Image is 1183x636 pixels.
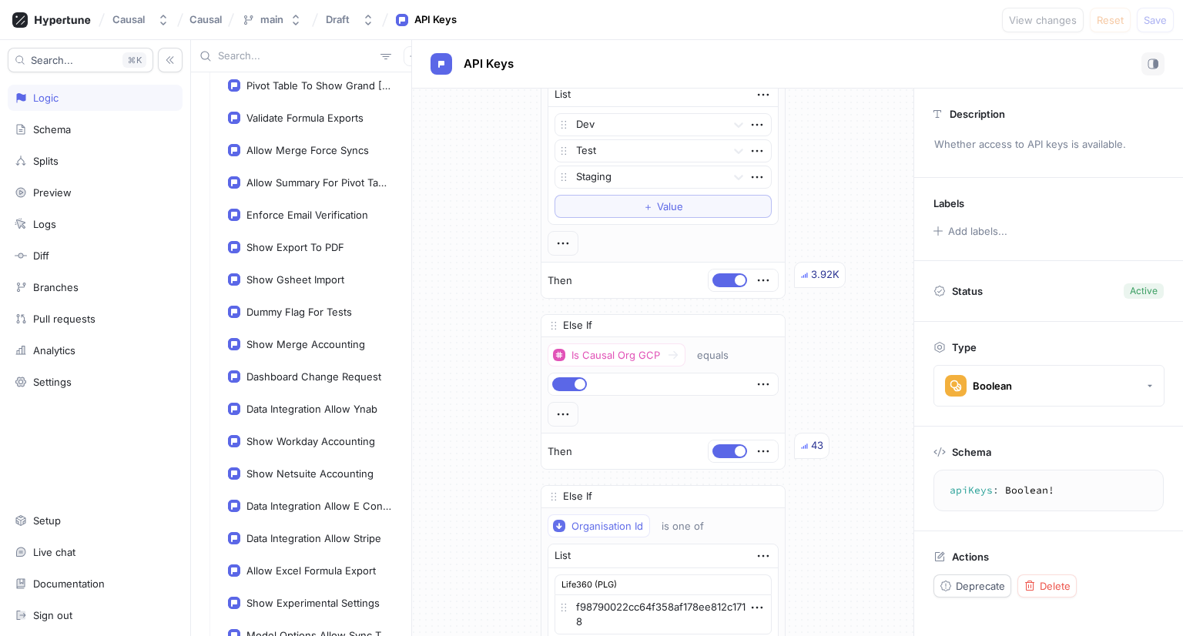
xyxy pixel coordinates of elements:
[218,49,374,64] input: Search...
[33,313,96,325] div: Pull requests
[1009,15,1077,25] span: View changes
[548,444,572,460] p: Then
[548,273,572,289] p: Then
[246,79,391,92] div: Pivot Table To Show Grand [PERSON_NAME]
[811,267,839,283] div: 3.92K
[33,218,56,230] div: Logs
[1130,284,1158,298] div: Active
[1144,15,1167,25] span: Save
[246,209,368,221] div: Enforce Email Verification
[246,112,364,124] div: Validate Formula Exports
[33,92,59,104] div: Logic
[571,520,643,533] div: Organisation Id
[112,13,145,26] div: Causal
[33,344,75,356] div: Analytics
[563,318,592,333] p: Else If
[933,574,1011,598] button: Deprecate
[246,306,352,318] div: Dummy Flag For Tests
[189,14,222,25] span: Causal
[563,489,592,504] p: Else If
[952,551,989,563] p: Actions
[1002,8,1084,32] button: View changes
[246,338,365,350] div: Show Merge Accounting
[973,380,1012,393] div: Boolean
[246,467,374,480] div: Show Netsuite Accounting
[933,197,964,209] p: Labels
[811,438,823,454] div: 43
[246,241,344,253] div: Show Export To PDF
[33,249,49,262] div: Diff
[320,7,380,32] button: Draft
[928,221,1011,241] button: Add labels...
[927,132,1170,158] p: Whether access to API keys is available.
[326,13,350,26] div: Draft
[33,514,61,527] div: Setup
[690,343,751,367] button: equals
[555,87,571,102] div: List
[952,446,991,458] p: Schema
[555,574,772,594] div: Life360 (PLG)
[555,195,772,218] button: ＋Value
[956,581,1005,591] span: Deprecate
[33,186,72,199] div: Preview
[1040,581,1071,591] span: Delete
[33,546,75,558] div: Live chat
[8,571,183,597] a: Documentation
[657,202,683,211] span: Value
[246,176,391,189] div: Allow Summary For Pivot Table Groups
[1137,8,1174,32] button: Save
[1097,15,1124,25] span: Reset
[122,52,146,68] div: K
[548,514,650,537] button: Organisation Id
[33,577,105,590] div: Documentation
[246,273,344,286] div: Show Gsheet Import
[246,435,375,447] div: Show Workday Accounting
[246,564,376,577] div: Allow Excel Formula Export
[555,594,772,635] textarea: f98790022cc64f358af178ee812c1718
[33,123,71,136] div: Schema
[1017,574,1077,598] button: Delete
[571,349,660,362] div: Is Causal Org GCP
[33,376,72,388] div: Settings
[246,500,391,512] div: Data Integration Allow E Conomic
[33,609,72,621] div: Sign out
[106,7,176,32] button: Causal
[246,597,380,609] div: Show Experimental Settings
[260,13,283,26] div: main
[952,280,983,302] p: Status
[933,365,1165,407] button: Boolean
[33,155,59,167] div: Splits
[950,108,1005,120] p: Description
[8,48,153,72] button: Search...K
[1090,8,1131,32] button: Reset
[643,202,653,211] span: ＋
[697,349,729,362] div: equals
[655,514,726,537] button: is one of
[948,226,1007,236] div: Add labels...
[236,7,308,32] button: main
[246,144,369,156] div: Allow Merge Force Syncs
[940,477,1157,504] textarea: apiKeys: Boolean!
[555,548,571,564] div: List
[246,370,381,383] div: Dashboard Change Request
[952,341,977,353] p: Type
[414,12,457,28] div: API Keys
[31,55,73,65] span: Search...
[33,281,79,293] div: Branches
[662,520,704,533] div: is one of
[246,532,381,544] div: Data Integration Allow Stripe
[246,403,377,415] div: Data Integration Allow Ynab
[548,343,685,367] button: Is Causal Org GCP
[464,58,514,70] span: API Keys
